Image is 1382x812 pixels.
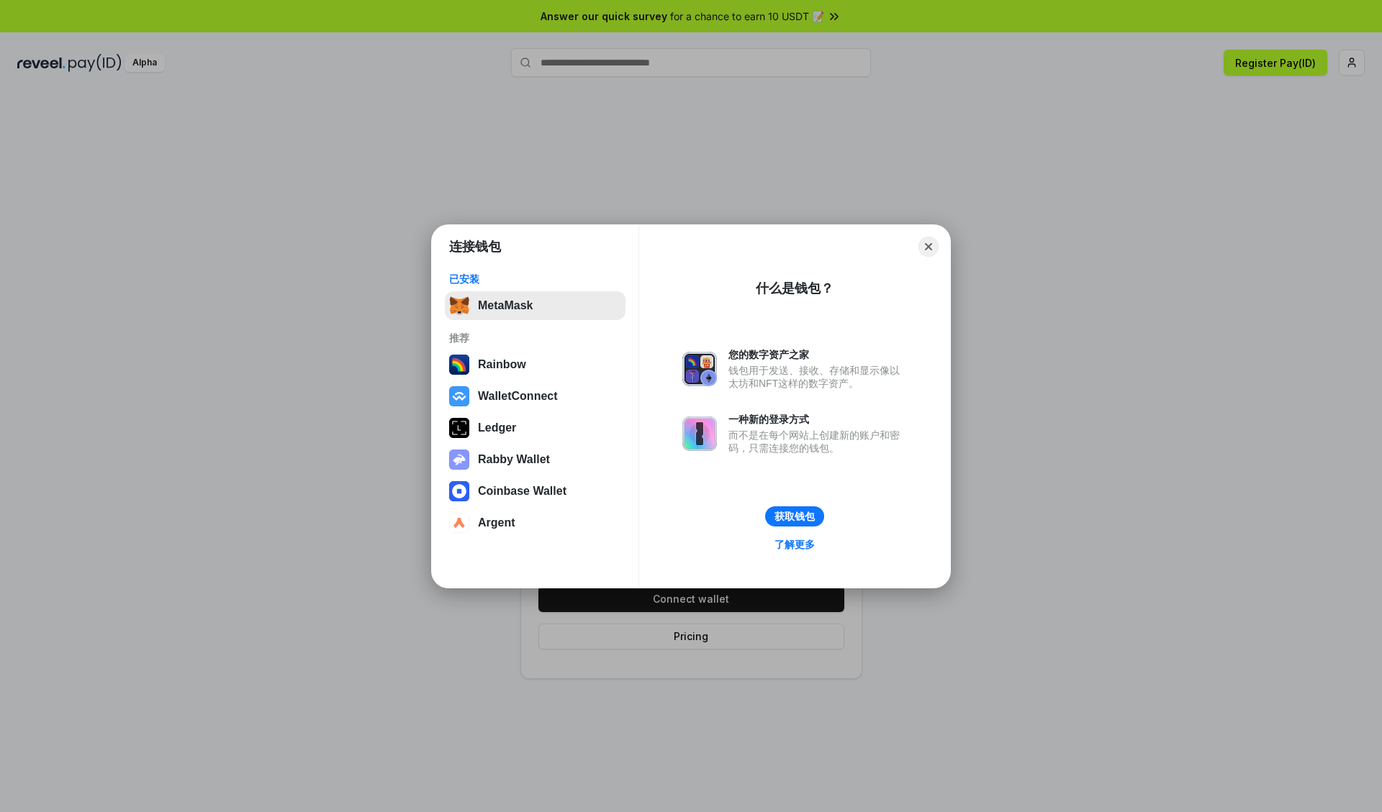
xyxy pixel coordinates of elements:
[756,280,834,297] div: 什么是钱包？
[682,352,717,386] img: svg+xml,%3Csvg%20xmlns%3D%22http%3A%2F%2Fwww.w3.org%2F2000%2Fsvg%22%20fill%3D%22none%22%20viewBox...
[445,350,625,379] button: Rainbow
[449,332,621,345] div: 推荐
[918,237,939,257] button: Close
[445,508,625,537] button: Argent
[449,418,469,438] img: svg+xml,%3Csvg%20xmlns%3D%22http%3A%2F%2Fwww.w3.org%2F2000%2Fsvg%22%20width%3D%2228%22%20height%3...
[728,429,907,455] div: 而不是在每个网站上创建新的账户和密码，只需连接您的钱包。
[445,414,625,442] button: Ledger
[728,413,907,426] div: 一种新的登录方式
[445,382,625,411] button: WalletConnect
[449,238,501,255] h1: 连接钱包
[682,416,717,451] img: svg+xml,%3Csvg%20xmlns%3D%22http%3A%2F%2Fwww.w3.org%2F2000%2Fsvg%22%20fill%3D%22none%22%20viewBox...
[774,538,815,551] div: 了解更多
[766,535,823,554] a: 了解更多
[728,364,907,390] div: 钱包用于发送、接收、存储和显示像以太坊和NFT这样的数字资产。
[774,510,815,523] div: 获取钱包
[478,390,558,403] div: WalletConnect
[449,450,469,470] img: svg+xml,%3Csvg%20xmlns%3D%22http%3A%2F%2Fwww.w3.org%2F2000%2Fsvg%22%20fill%3D%22none%22%20viewBox...
[478,453,550,466] div: Rabby Wallet
[728,348,907,361] div: 您的数字资产之家
[478,358,526,371] div: Rainbow
[449,386,469,406] img: svg+xml,%3Csvg%20width%3D%2228%22%20height%3D%2228%22%20viewBox%3D%220%200%2028%2028%22%20fill%3D...
[445,445,625,474] button: Rabby Wallet
[445,291,625,320] button: MetaMask
[449,481,469,501] img: svg+xml,%3Csvg%20width%3D%2228%22%20height%3D%2228%22%20viewBox%3D%220%200%2028%2028%22%20fill%3D...
[765,506,824,526] button: 获取钱包
[449,296,469,316] img: svg+xml,%3Csvg%20fill%3D%22none%22%20height%3D%2233%22%20viewBox%3D%220%200%2035%2033%22%20width%...
[478,516,515,529] div: Argent
[449,273,621,286] div: 已安装
[478,299,533,312] div: MetaMask
[478,485,566,498] div: Coinbase Wallet
[445,477,625,506] button: Coinbase Wallet
[449,355,469,375] img: svg+xml,%3Csvg%20width%3D%22120%22%20height%3D%22120%22%20viewBox%3D%220%200%20120%20120%22%20fil...
[449,513,469,533] img: svg+xml,%3Csvg%20width%3D%2228%22%20height%3D%2228%22%20viewBox%3D%220%200%2028%2028%22%20fill%3D...
[478,421,516,434] div: Ledger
